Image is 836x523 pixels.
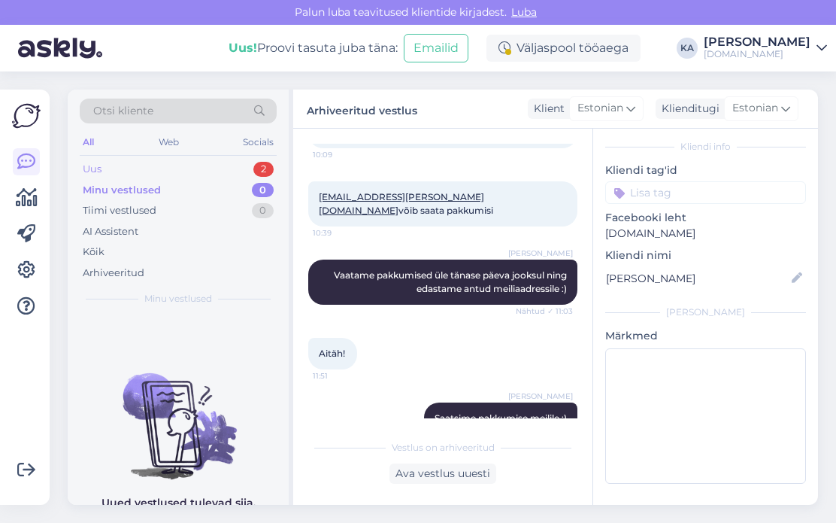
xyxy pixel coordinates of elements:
[319,191,484,216] a: [EMAIL_ADDRESS][PERSON_NAME][DOMAIN_NAME]
[80,132,97,152] div: All
[516,306,573,317] span: Nähtud ✓ 11:03
[605,226,806,242] p: [DOMAIN_NAME]
[313,370,369,382] span: 11:51
[704,36,827,60] a: [PERSON_NAME][DOMAIN_NAME]
[606,270,789,287] input: Lisa nimi
[319,348,345,359] span: Aitäh!
[144,292,212,306] span: Minu vestlused
[677,38,698,59] div: KA
[334,269,569,294] span: Vaatame pakkumised üle tänase päeva jooksul ning edastame antud meiliaadressile :)
[486,35,641,62] div: Väljaspool tööaega
[508,248,573,259] span: [PERSON_NAME]
[83,245,104,260] div: Kõik
[605,181,806,204] input: Lisa tag
[83,224,138,239] div: AI Assistent
[252,203,274,218] div: 0
[605,163,806,178] p: Kliendi tag'id
[605,210,806,226] p: Facebooki leht
[156,132,182,152] div: Web
[605,248,806,263] p: Kliendi nimi
[313,149,369,160] span: 10:09
[240,132,277,152] div: Socials
[656,101,719,117] div: Klienditugi
[392,441,495,455] span: Vestlus on arhiveeritud
[605,328,806,344] p: Märkmed
[605,306,806,319] div: [PERSON_NAME]
[508,391,573,402] span: [PERSON_NAME]
[83,183,161,198] div: Minu vestlused
[313,227,369,239] span: 10:39
[83,203,156,218] div: Tiimi vestlused
[577,100,623,117] span: Estonian
[319,191,493,216] span: võib saata pakkumisi
[435,412,567,424] span: Saatsime pakkumise meilile :)
[12,102,41,130] img: Askly Logo
[229,41,257,55] b: Uus!
[68,346,289,482] img: No chats
[404,34,468,62] button: Emailid
[93,103,153,119] span: Otsi kliente
[605,140,806,154] div: Kliendi info
[528,101,565,117] div: Klient
[83,266,144,281] div: Arhiveeritud
[507,5,541,19] span: Luba
[253,162,274,177] div: 2
[704,36,810,48] div: [PERSON_NAME]
[83,162,101,177] div: Uus
[229,39,398,57] div: Proovi tasuta juba täna:
[389,464,496,484] div: Ava vestlus uuesti
[101,495,256,511] p: Uued vestlused tulevad siia.
[704,48,810,60] div: [DOMAIN_NAME]
[732,100,778,117] span: Estonian
[252,183,274,198] div: 0
[307,99,417,119] label: Arhiveeritud vestlus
